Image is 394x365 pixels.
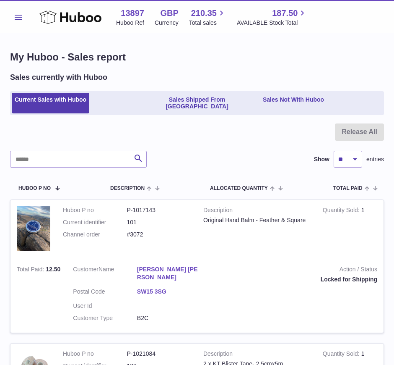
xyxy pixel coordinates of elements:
span: 12.50 [46,266,60,273]
strong: 13897 [121,8,144,19]
dt: User Id [73,302,137,310]
span: Description [110,186,145,191]
dt: Customer Type [73,314,137,322]
a: SW15 3SG [137,288,201,296]
span: 210.35 [191,8,217,19]
a: 187.50 AVAILABLE Stock Total [237,8,308,27]
strong: Quantity Sold [323,207,361,215]
a: Current Sales with Huboo [12,93,89,114]
span: Total sales [189,19,226,27]
dt: Postal Code [73,288,137,298]
dd: 101 [127,218,191,226]
dd: B2C [137,314,201,322]
td: 1 [316,200,384,260]
h1: My Huboo - Sales report [10,50,384,64]
dd: P-1021084 [127,350,191,358]
span: Total paid [333,186,363,191]
div: Locked for Shipping [213,276,377,284]
a: 210.35 Total sales [189,8,226,27]
strong: Description [203,206,310,216]
dd: P-1017143 [127,206,191,214]
dt: Huboo P no [63,206,127,214]
strong: Description [203,350,310,360]
span: AVAILABLE Stock Total [237,19,308,27]
span: Customer [73,266,98,273]
span: Huboo P no [18,186,51,191]
strong: Total Paid [17,266,46,275]
span: ALLOCATED Quantity [210,186,268,191]
dt: Huboo P no [63,350,127,358]
dt: Current identifier [63,218,127,226]
dt: Name [73,265,137,284]
div: Huboo Ref [116,19,144,27]
strong: Action / Status [213,265,377,276]
div: Original Hand Balm - Feather & Square [203,216,310,224]
dt: Channel order [63,231,127,239]
strong: GBP [160,8,178,19]
div: Currency [155,19,179,27]
span: 187.50 [272,8,298,19]
label: Show [314,155,329,163]
a: Sales Not With Huboo [260,93,327,114]
dd: #3072 [127,231,191,239]
span: entries [366,155,384,163]
h2: Sales currently with Huboo [10,72,107,82]
strong: Quantity Sold [323,350,361,359]
img: il_fullxfull.5545322717_sv0z.jpg [17,206,50,251]
a: [PERSON_NAME] [PERSON_NAME] [137,265,201,281]
a: Sales Shipped From [GEOGRAPHIC_DATA] [136,93,258,114]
